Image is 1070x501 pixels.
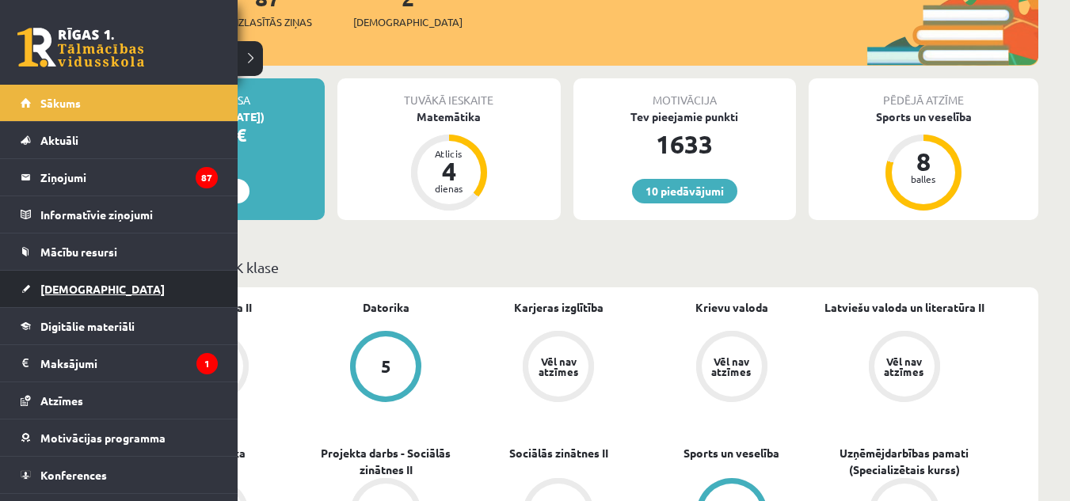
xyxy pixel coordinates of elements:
a: Latviešu valoda un literatūra II [824,299,984,316]
a: Sociālās zinātnes II [509,445,608,461]
div: Tev pieejamie punkti [573,108,797,125]
a: Datorika [363,299,409,316]
i: 87 [196,167,218,188]
span: Motivācijas programma [40,431,166,445]
div: 8 [900,149,947,174]
a: Konferences [21,457,218,493]
a: Vēl nav atzīmes [645,331,818,405]
div: Sports un veselība [809,108,1038,125]
a: Motivācijas programma [21,419,218,456]
span: [DEMOGRAPHIC_DATA] [40,282,165,296]
legend: Informatīvie ziņojumi [40,196,218,233]
p: Mācību plāns 12.b1 JK klase [101,256,1032,278]
a: Krievu valoda [695,299,768,316]
div: Vēl nav atzīmes [536,356,581,377]
legend: Maksājumi [40,345,218,381]
a: Rīgas 1. Tālmācības vidusskola [17,28,144,67]
div: Vēl nav atzīmes [710,356,754,377]
div: balles [900,174,947,184]
div: Motivācija [573,78,797,108]
a: Informatīvie ziņojumi [21,196,218,233]
a: Uzņēmējdarbības pamati (Specializētais kurss) [818,445,991,478]
a: [DEMOGRAPHIC_DATA] [21,271,218,307]
div: Atlicis [425,149,473,158]
a: Sākums [21,85,218,121]
div: Tuvākā ieskaite [337,78,561,108]
div: 4 [425,158,473,184]
div: Pēdējā atzīme [809,78,1038,108]
a: Vēl nav atzīmes [818,331,991,405]
a: 10 piedāvājumi [632,179,737,203]
div: 5 [381,358,391,375]
span: Mācību resursi [40,245,117,259]
a: Sports un veselība 8 balles [809,108,1038,213]
a: Karjeras izglītība [514,299,604,316]
div: Vēl nav atzīmes [882,356,927,377]
i: 1 [196,353,218,374]
span: Atzīmes [40,393,83,408]
a: Mācību resursi [21,233,218,270]
a: Maksājumi1 [21,345,218,381]
a: Ziņojumi87 [21,159,218,195]
span: Konferences [40,468,107,482]
legend: Ziņojumi [40,159,218,195]
div: 1633 [573,125,797,163]
a: Aktuāli [21,122,218,158]
span: Sākums [40,96,81,110]
span: Aktuāli [40,133,78,147]
span: Digitālie materiāli [40,319,135,333]
a: Digitālie materiāli [21,308,218,344]
a: Projekta darbs - Sociālās zinātnes II [299,445,472,478]
div: Matemātika [337,108,561,125]
a: 5 [299,331,472,405]
a: Vēl nav atzīmes [472,331,645,405]
span: € [236,123,246,146]
a: Sports un veselība [684,445,779,461]
a: Atzīmes [21,382,218,419]
div: dienas [425,184,473,193]
span: [DEMOGRAPHIC_DATA] [353,14,463,30]
a: Matemātika Atlicis 4 dienas [337,108,561,213]
span: Neizlasītās ziņas [223,14,312,30]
